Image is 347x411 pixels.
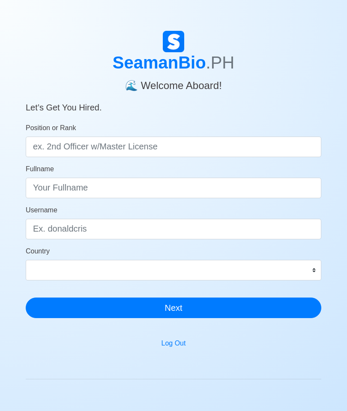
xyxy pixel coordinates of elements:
input: Your Fullname [26,178,321,198]
h5: Let’s Get You Hired. [26,92,321,113]
h1: SeamanBio [26,52,321,73]
span: Username [26,206,57,214]
input: Ex. donaldcris [26,219,321,239]
span: .PH [206,53,235,72]
label: Country [26,246,50,256]
h4: 🌊 Welcome Aboard! [26,73,321,92]
button: Next [26,298,321,318]
input: ex. 2nd Officer w/Master License [26,137,321,157]
span: Position or Rank [26,124,76,131]
span: Fullname [26,165,54,173]
img: Logo [163,31,184,52]
button: Log Out [156,335,191,351]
